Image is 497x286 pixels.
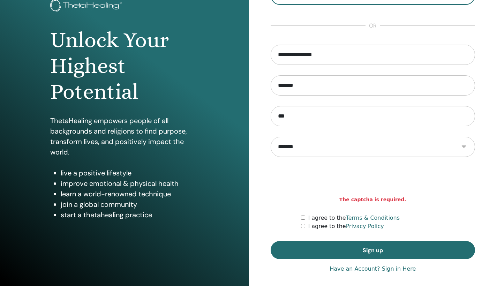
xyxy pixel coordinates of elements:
label: I agree to the [308,214,400,222]
label: I agree to the [308,222,384,231]
button: Sign up [271,241,475,259]
li: improve emotional & physical health [61,178,198,189]
p: ThetaHealing empowers people of all backgrounds and religions to find purpose, transform lives, a... [50,115,198,157]
li: learn a world-renowned technique [61,189,198,199]
li: join a global community [61,199,198,210]
span: or [366,22,380,30]
span: Sign up [363,247,383,254]
a: Privacy Policy [346,223,384,229]
a: Have an Account? Sign in Here [330,265,416,273]
li: start a thetahealing practice [61,210,198,220]
li: live a positive lifestyle [61,168,198,178]
strong: The captcha is required. [339,196,406,203]
iframe: reCAPTCHA [320,167,426,195]
h1: Unlock Your Highest Potential [50,27,198,105]
a: Terms & Conditions [346,214,400,221]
